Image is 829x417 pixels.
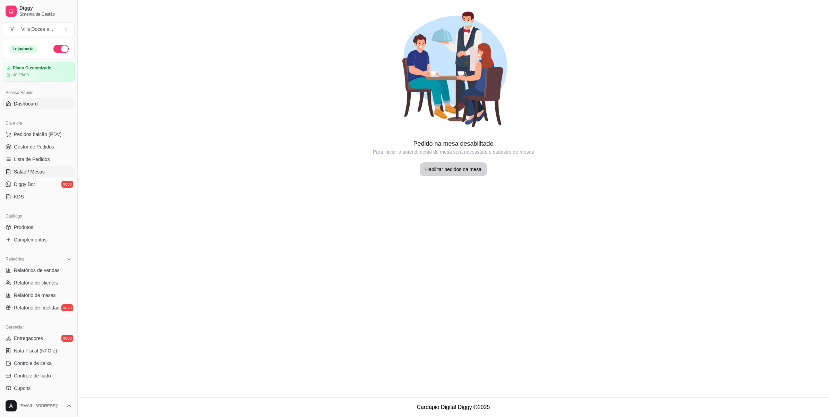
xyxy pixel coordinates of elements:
[3,277,75,288] a: Relatório de clientes
[6,256,24,262] span: Relatórios
[78,397,829,417] footer: Cardápio Digital Diggy © 2025
[3,3,75,19] a: DiggySistema de Gestão
[3,154,75,165] a: Lista de Pedidos
[19,403,63,409] span: [EMAIL_ADDRESS][DOMAIN_NAME]
[78,139,829,148] article: Pedido na mesa desabilitado
[3,345,75,356] a: Nota Fiscal (NFC-e)
[14,224,33,231] span: Produtos
[9,26,16,33] span: V
[14,360,52,367] span: Controle de caixa
[14,168,45,175] span: Salão / Mesas
[3,211,75,222] div: Catálogo
[3,179,75,190] a: Diggy Botnovo
[3,398,75,414] button: [EMAIL_ADDRESS][DOMAIN_NAME]
[3,383,75,394] a: Cupons
[9,45,37,53] div: Loja aberta
[78,148,829,155] article: Para iniciar o antendimento de mesa será necessário o cadastro de mesas
[14,236,46,243] span: Complementos
[3,333,75,344] a: Entregadoresnovo
[3,118,75,129] div: Dia a dia
[11,72,29,78] article: até 29/09
[3,234,75,245] a: Complementos
[3,22,75,36] button: Select a team
[14,279,58,286] span: Relatório de clientes
[14,193,24,200] span: KDS
[14,181,35,188] span: Diggy Bot
[3,222,75,233] a: Produtos
[14,143,54,150] span: Gestor de Pedidos
[14,385,31,392] span: Cupons
[14,131,62,138] span: Pedidos balcão (PDV)
[21,26,53,33] div: Vilis Doces e ...
[420,162,487,176] button: Habilitar pedidos na mesa
[53,45,69,53] button: Alterar Status
[3,290,75,301] a: Relatório de mesas
[14,100,38,107] span: Dashboard
[14,267,60,274] span: Relatórios de vendas
[3,141,75,152] a: Gestor de Pedidos
[3,191,75,202] a: KDS
[3,87,75,98] div: Acesso Rápido
[19,11,72,17] span: Sistema de Gestão
[3,370,75,381] a: Controle de fiado
[3,265,75,276] a: Relatórios de vendas
[19,5,72,11] span: Diggy
[14,156,50,163] span: Lista de Pedidos
[14,335,43,342] span: Entregadores
[3,62,75,82] a: Plano Customizadoaté 29/09
[3,98,75,109] a: Dashboard
[3,322,75,333] div: Gerenciar
[14,372,51,379] span: Controle de fiado
[3,129,75,140] button: Pedidos balcão (PDV)
[13,66,51,71] article: Plano Customizado
[3,358,75,369] a: Controle de caixa
[3,302,75,313] a: Relatório de fidelidadenovo
[14,304,62,311] span: Relatório de fidelidade
[14,292,56,299] span: Relatório de mesas
[14,347,57,354] span: Nota Fiscal (NFC-e)
[3,166,75,177] a: Salão / Mesas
